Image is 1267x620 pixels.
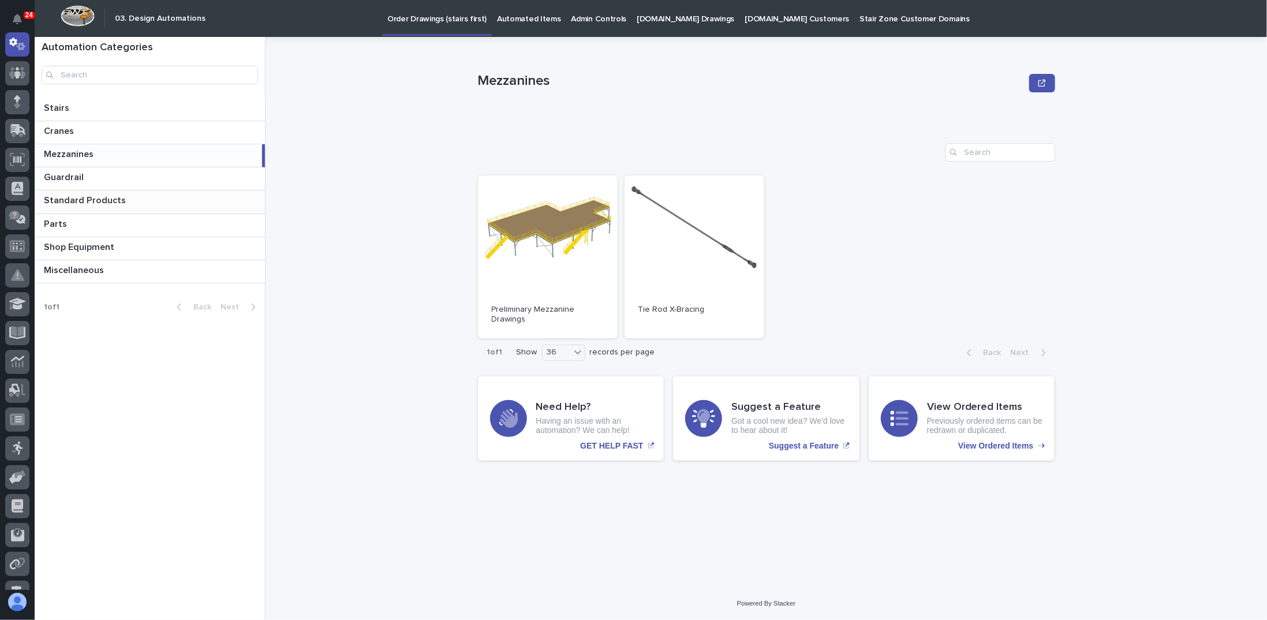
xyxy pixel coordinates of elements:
h3: Suggest a Feature [731,401,847,414]
p: Got a cool new idea? We'd love to hear about it! [731,416,847,436]
a: GET HELP FAST [478,376,664,461]
a: View Ordered Items [869,376,1055,461]
p: 1 of 1 [35,293,69,322]
a: MiscellaneousMiscellaneous [35,260,265,283]
p: Mezzanines [478,73,1025,89]
a: Standard ProductsStandard Products [35,191,265,214]
p: GET HELP FAST [580,441,643,451]
a: MezzaninesMezzanines [35,144,265,167]
button: Next [1006,348,1055,358]
a: StairsStairs [35,98,265,121]
p: 24 [25,11,33,19]
span: Next [1011,349,1036,357]
button: users-avatar [5,590,29,614]
a: GuardrailGuardrail [35,167,265,191]
button: Back [167,302,216,312]
span: Next [220,303,246,311]
p: Show [517,348,537,357]
button: Back [958,348,1006,358]
div: 36 [543,346,570,358]
a: Shop EquipmentShop Equipment [35,237,265,260]
a: Suggest a Feature [673,376,859,461]
input: Search [945,143,1055,162]
button: Next [216,302,265,312]
a: Tie Rod X-Bracing [625,175,764,338]
img: Workspace Logo [61,5,95,27]
p: Miscellaneous [44,263,106,276]
h2: 03. Design Automations [115,14,205,24]
button: Notifications [5,7,29,31]
div: Notifications24 [14,14,29,32]
a: Preliminary Mezzanine Drawings [478,175,618,338]
input: Search [42,66,258,84]
p: Having an issue with an automation? We can help! [536,416,652,436]
a: CranesCranes [35,121,265,144]
p: Parts [44,216,69,230]
a: PartsParts [35,214,265,237]
h3: Need Help? [536,401,652,414]
p: View Ordered Items [958,441,1033,451]
span: Back [186,303,211,311]
p: 1 of 1 [478,338,512,367]
p: Standard Products [44,193,128,206]
p: Guardrail [44,170,86,183]
p: Previously ordered items can be redrawn or duplicated. [927,416,1043,436]
p: Stairs [44,100,72,114]
span: Back [977,349,1001,357]
h1: Automation Categories [42,42,258,54]
p: Tie Rod X-Bracing [638,305,750,315]
h3: View Ordered Items [927,401,1043,414]
p: Cranes [44,124,76,137]
a: Powered By Stacker [737,600,795,607]
p: Shop Equipment [44,240,117,253]
p: Suggest a Feature [769,441,839,451]
p: Preliminary Mezzanine Drawings [492,305,604,324]
p: Mezzanines [44,147,96,160]
p: records per page [590,348,655,357]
